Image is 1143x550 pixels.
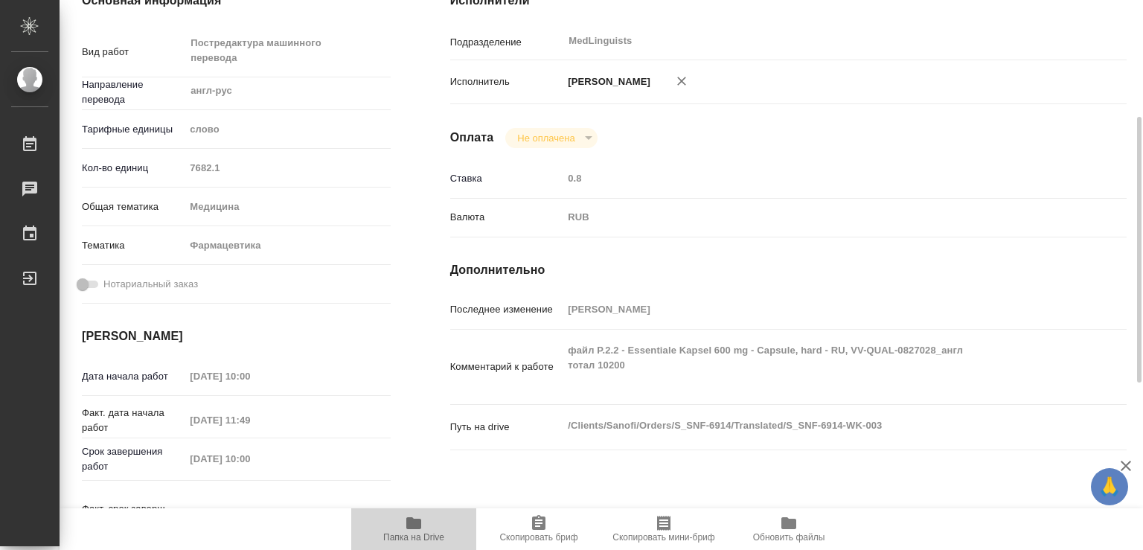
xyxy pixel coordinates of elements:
[82,502,185,531] p: Факт. срок заверш. работ
[450,302,563,317] p: Последнее изменение
[665,65,698,97] button: Удалить исполнителя
[505,128,597,148] div: Не оплачена
[82,369,185,384] p: Дата начала работ
[185,448,315,470] input: Пустое поле
[612,532,714,543] span: Скопировать мини-бриф
[450,129,494,147] h4: Оплата
[82,199,185,214] p: Общая тематика
[450,420,563,435] p: Путь на drive
[82,238,185,253] p: Тематика
[185,233,390,258] div: Фармацевтика
[450,261,1127,279] h4: Дополнительно
[82,45,185,60] p: Вид работ
[499,532,577,543] span: Скопировать бриф
[82,77,185,107] p: Направление перевода
[185,157,390,179] input: Пустое поле
[82,327,391,345] h4: [PERSON_NAME]
[563,338,1070,393] textarea: файл P.2.2 - Essentiale Kapsel 600 mg - Capsule, hard - RU, VV-QUAL-0827028_англ тотал 10200
[185,365,315,387] input: Пустое поле
[726,508,851,550] button: Обновить файлы
[450,74,563,89] p: Исполнитель
[563,205,1070,230] div: RUB
[601,508,726,550] button: Скопировать мини-бриф
[1097,471,1122,502] span: 🙏
[450,359,563,374] p: Комментарий к работе
[103,277,198,292] span: Нотариальный заказ
[563,167,1070,189] input: Пустое поле
[82,406,185,435] p: Факт. дата начала работ
[450,35,563,50] p: Подразделение
[563,298,1070,320] input: Пустое поле
[513,132,579,144] button: Не оплачена
[476,508,601,550] button: Скопировать бриф
[82,122,185,137] p: Тарифные единицы
[450,210,563,225] p: Валюта
[351,508,476,550] button: Папка на Drive
[82,444,185,474] p: Срок завершения работ
[383,532,444,543] span: Папка на Drive
[563,74,650,89] p: [PERSON_NAME]
[753,532,825,543] span: Обновить файлы
[450,171,563,186] p: Ставка
[185,409,315,431] input: Пустое поле
[82,161,185,176] p: Кол-во единиц
[185,194,390,220] div: Медицина
[185,505,315,527] input: Пустое поле
[185,117,390,142] div: слово
[1091,468,1128,505] button: 🙏
[563,413,1070,438] textarea: /Clients/Sanofi/Orders/S_SNF-6914/Translated/S_SNF-6914-WK-003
